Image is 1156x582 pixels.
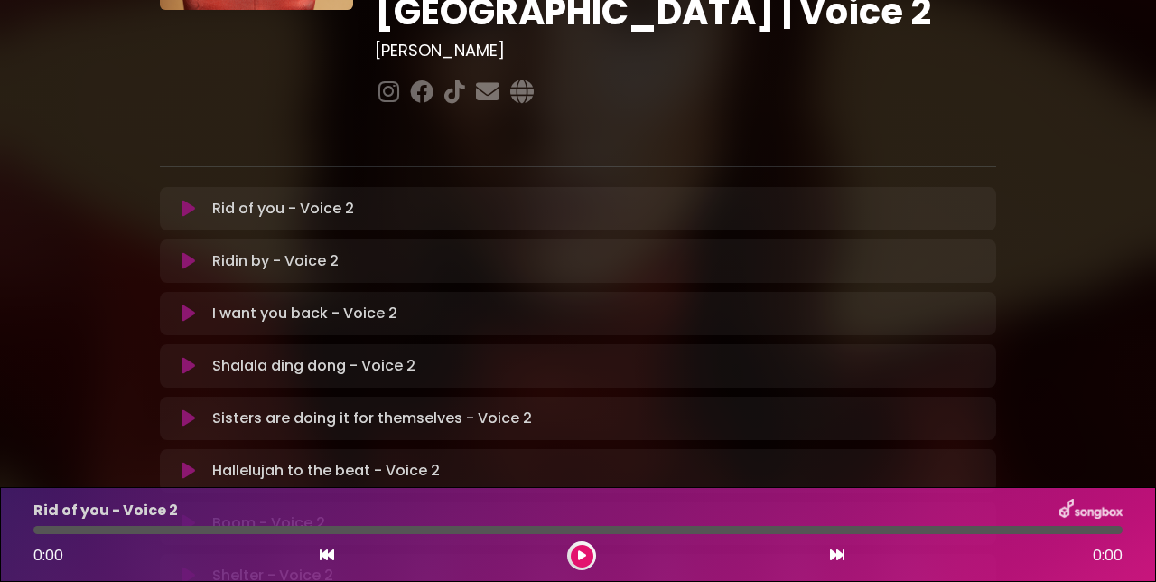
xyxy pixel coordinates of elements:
p: Rid of you - Voice 2 [212,198,354,220]
p: Hallelujah to the beat - Voice 2 [212,460,440,482]
span: 0:00 [1093,545,1123,567]
p: Sisters are doing it for themselves - Voice 2 [212,408,532,429]
img: songbox-logo-white.png [1059,499,1123,522]
p: Shalala ding dong - Voice 2 [212,355,415,377]
p: Rid of you - Voice 2 [33,500,178,521]
h3: [PERSON_NAME] [375,41,997,61]
p: I want you back - Voice 2 [212,303,397,324]
p: Ridin by - Voice 2 [212,250,339,272]
span: 0:00 [33,545,63,566]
